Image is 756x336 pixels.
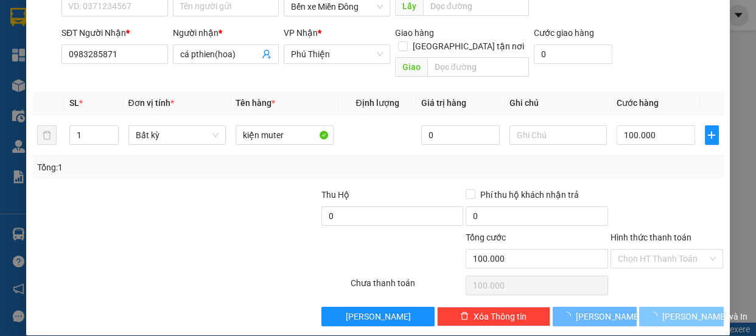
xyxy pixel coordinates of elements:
span: Tổng cước [466,233,506,242]
button: delete [37,125,57,145]
span: loading [649,312,662,320]
span: Đơn vị tính [128,98,174,108]
span: Phí thu hộ khách nhận trả [475,188,584,201]
span: [GEOGRAPHIC_DATA] tận nơi [408,40,529,53]
span: Giá trị hàng [421,98,466,108]
span: [PERSON_NAME] [346,310,411,323]
button: deleteXóa Thông tin [437,307,550,326]
span: Giao [395,57,427,77]
label: Hình thức thanh toán [611,233,691,242]
span: delete [460,312,469,321]
input: 0 [421,125,500,145]
label: Cước giao hàng [534,28,594,38]
span: [PERSON_NAME] [576,310,641,323]
span: Thu Hộ [321,190,349,200]
button: [PERSON_NAME] [553,307,637,326]
button: [PERSON_NAME] [321,307,435,326]
th: Ghi chú [505,91,612,115]
div: SĐT Người Nhận [61,26,168,40]
span: Bất kỳ [136,126,219,144]
span: Phú Thiện [291,45,383,63]
span: Định lượng [355,98,399,108]
div: Người nhận [173,26,279,40]
span: Cước hàng [617,98,659,108]
input: Dọc đường [427,57,529,77]
button: [PERSON_NAME] và In [639,307,723,326]
span: Xóa Thông tin [474,310,527,323]
span: plus [705,130,718,140]
input: Cước giao hàng [534,44,612,64]
div: Chưa thanh toán [349,276,465,298]
input: VD: Bàn, Ghế [236,125,334,145]
span: Giao hàng [395,28,434,38]
span: SL [69,98,79,108]
button: plus [705,125,719,145]
span: VP Nhận [284,28,318,38]
span: user-add [262,49,271,59]
span: [PERSON_NAME] và In [662,310,747,323]
span: Tên hàng [236,98,275,108]
span: loading [562,312,576,320]
input: Ghi Chú [509,125,607,145]
div: Tổng: 1 [37,161,293,174]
